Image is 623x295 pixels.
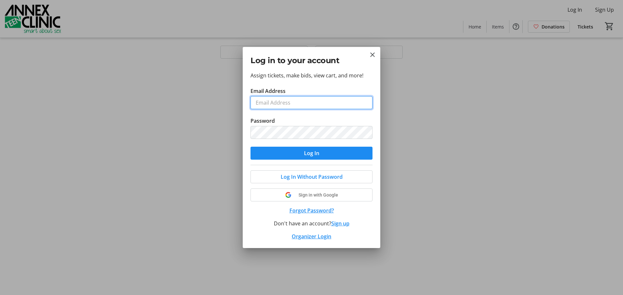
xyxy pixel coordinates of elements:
[281,173,343,181] span: Log In Without Password
[250,96,373,109] input: Email Address
[250,147,373,160] button: Log In
[250,220,373,227] div: Don't have an account?
[250,72,373,79] p: Assign tickets, make bids, view cart, and more!
[250,117,275,125] label: Password
[250,55,373,66] h2: Log in to your account
[250,188,373,201] button: Sign in with Google
[304,149,319,157] span: Log In
[292,233,331,240] a: Organizer Login
[250,87,286,95] label: Email Address
[369,51,376,59] button: Close
[250,207,373,214] button: Forgot Password?
[250,170,373,183] button: Log In Without Password
[331,220,349,227] button: Sign up
[299,192,338,198] span: Sign in with Google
